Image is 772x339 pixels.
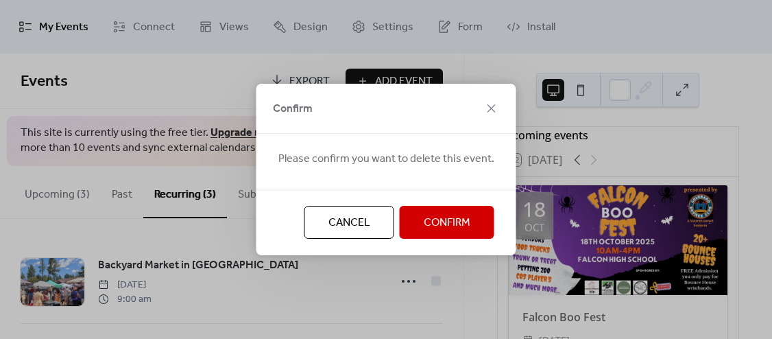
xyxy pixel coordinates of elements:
span: Please confirm you want to delete this event. [278,151,494,167]
span: Cancel [328,215,370,231]
button: Confirm [400,206,494,239]
button: Cancel [304,206,394,239]
span: Confirm [424,215,470,231]
span: Confirm [273,101,313,117]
